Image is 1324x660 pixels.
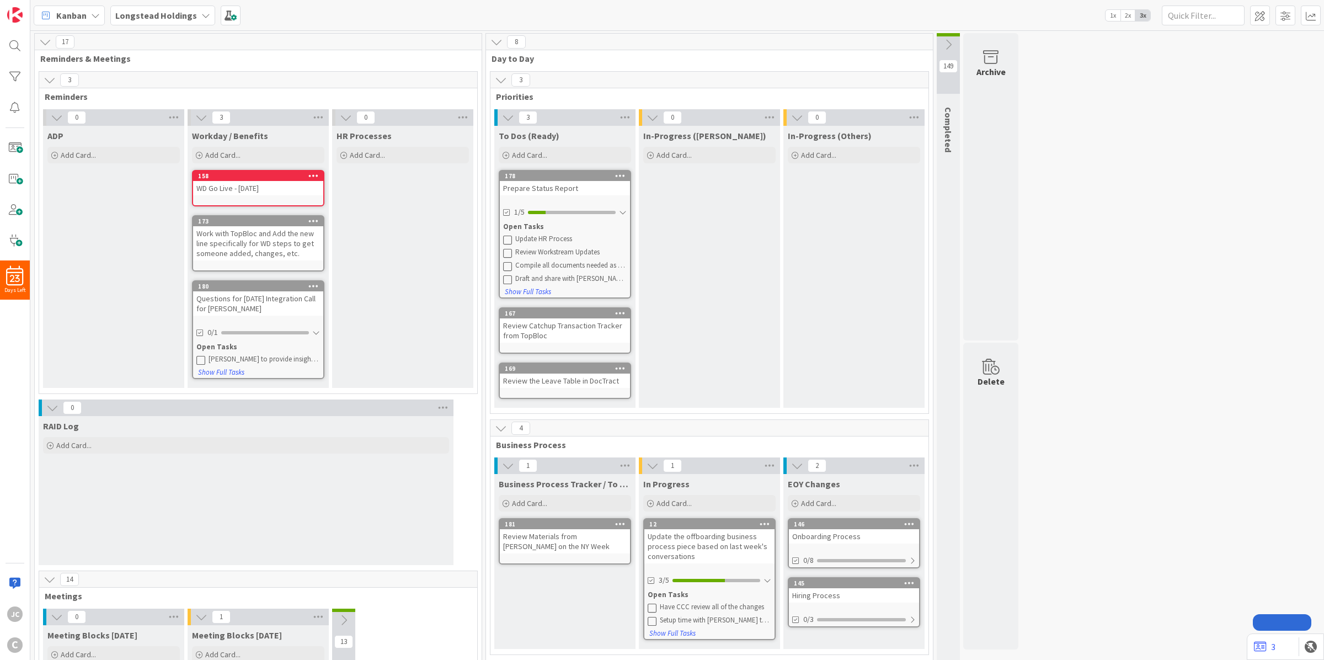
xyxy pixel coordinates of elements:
span: Kanban [56,9,87,22]
div: 167 [500,308,630,318]
span: 14 [60,573,79,586]
span: Add Card... [801,150,836,160]
span: 3/5 [659,574,669,586]
span: 0/1 [207,327,218,338]
div: 173Work with TopBloc and Add the new line specifically for WD steps to get someone added, changes... [193,216,323,260]
span: In-Progress (Jerry) [643,130,766,141]
span: 1 [519,459,537,472]
div: Update the offboarding business process piece based on last week's conversations [644,529,775,563]
div: JC [7,606,23,622]
span: 1/5 [514,206,525,218]
span: Add Card... [56,440,92,450]
span: 0 [63,401,82,414]
button: Show Full Tasks [197,366,245,379]
span: In-Progress (Others) [788,130,872,141]
div: 146 [789,519,919,529]
span: 4 [511,422,530,435]
span: Meetings [45,590,463,602]
div: 181Review Materials from [PERSON_NAME] on the NY Week [500,519,630,553]
div: Work with TopBloc and Add the new line specifically for WD steps to get someone added, changes, etc. [193,226,323,260]
span: 1x [1106,10,1120,21]
div: 178 [500,171,630,181]
span: Add Card... [512,150,547,160]
div: 180 [198,283,323,290]
span: 13 [334,635,353,648]
span: 2 [808,459,826,472]
span: 8 [507,35,526,49]
div: Have CCC review all of the changes [660,603,771,611]
span: 3 [519,111,537,124]
span: Reminders & Meetings [40,53,468,64]
span: Meeting Blocks Tomorrow [192,630,282,641]
div: [PERSON_NAME] to provide insight into the 2 new fields for bswift file and if we should add to LH [209,355,320,364]
span: 3 [60,73,79,87]
button: Show Full Tasks [504,286,552,298]
div: Compile all documents needed as part of this [515,261,627,270]
span: 3 [212,111,231,124]
div: 178Prepare Status Report [500,171,630,195]
div: 167Review Catchup Transaction Tracker from TopBloc [500,308,630,343]
span: Business Process [496,439,915,450]
span: 17 [56,35,74,49]
div: 178 [505,172,630,180]
div: 12 [649,520,775,528]
span: HR Processes [337,130,392,141]
div: 169 [500,364,630,374]
span: 0 [663,111,682,124]
span: 3 [511,73,530,87]
div: Setup time with [PERSON_NAME] to review [660,616,771,625]
div: 169Review the Leave Table in DocTract [500,364,630,388]
span: 2x [1120,10,1135,21]
div: 169 [505,365,630,372]
span: Meeting Blocks Today [47,630,137,641]
span: 0/3 [803,614,814,625]
span: Add Card... [61,150,96,160]
div: C [7,637,23,653]
span: RAID Log [43,421,79,432]
span: Priorities [496,91,915,102]
div: Open Tasks [196,342,320,353]
div: 158WD Go Live - [DATE] [193,171,323,195]
div: Archive [976,65,1006,78]
div: 145 [789,578,919,588]
div: 145 [794,579,919,587]
div: 158 [193,171,323,181]
div: 146 [794,520,919,528]
div: 12 [644,519,775,529]
div: 181 [500,519,630,529]
span: Add Card... [350,150,385,160]
div: Review Materials from [PERSON_NAME] on the NY Week [500,529,630,553]
span: 3x [1135,10,1150,21]
div: Hiring Process [789,588,919,603]
span: Business Process Tracker / To Dos [499,478,631,489]
span: Add Card... [205,150,241,160]
span: Add Card... [512,498,547,508]
span: 0 [67,610,86,624]
span: Workday / Benefits [192,130,268,141]
div: 146Onboarding Process [789,519,919,544]
span: Completed [943,107,954,152]
span: 0 [356,111,375,124]
div: Delete [978,375,1005,388]
div: Open Tasks [648,589,771,600]
span: Add Card... [656,150,692,160]
span: In Progress [643,478,690,489]
div: WD Go Live - [DATE] [193,181,323,195]
div: 181 [505,520,630,528]
div: 12Update the offboarding business process piece based on last week's conversations [644,519,775,563]
div: 180Questions for [DATE] Integration Call for [PERSON_NAME] [193,281,323,316]
img: Visit kanbanzone.com [7,7,23,23]
div: 158 [198,172,323,180]
div: Review the Leave Table in DocTract [500,374,630,388]
span: Day to Day [492,53,919,64]
span: Add Card... [205,650,241,659]
span: 0 [808,111,826,124]
div: 180 [193,281,323,291]
div: 167 [505,310,630,317]
a: 3 [1254,640,1275,653]
span: 1 [212,610,231,624]
span: To Dos (Ready) [499,130,559,141]
b: Longstead Holdings [115,10,197,21]
div: Open Tasks [503,221,627,232]
div: Review Catchup Transaction Tracker from TopBloc [500,318,630,343]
